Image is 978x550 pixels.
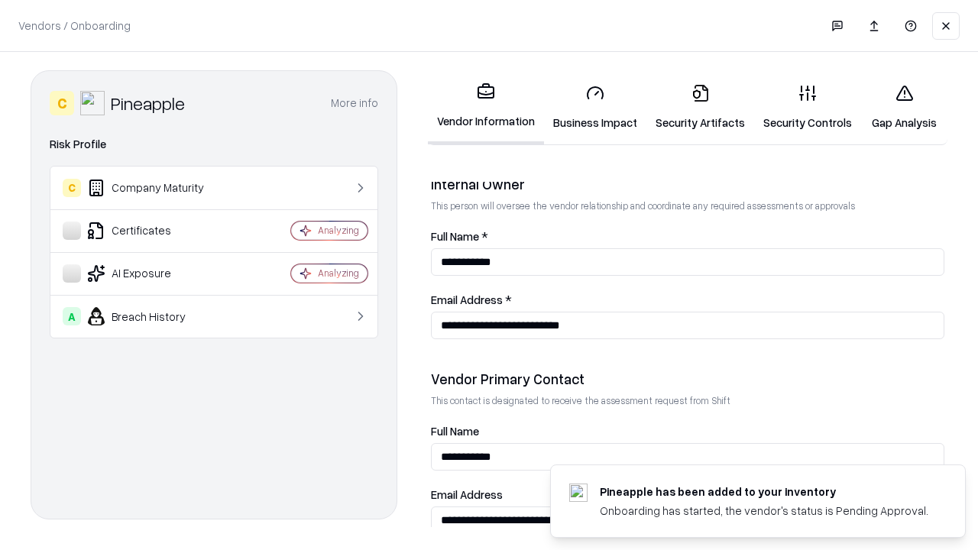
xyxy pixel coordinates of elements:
img: Pineapple [80,91,105,115]
button: More info [331,89,378,117]
div: Company Maturity [63,179,245,197]
label: Full Name [431,425,944,437]
a: Security Controls [754,72,861,143]
div: Internal Owner [431,175,944,193]
div: C [50,91,74,115]
div: Pineapple has been added to your inventory [600,484,928,500]
label: Email Address * [431,294,944,306]
a: Vendor Information [428,70,544,144]
img: pineappleenergy.com [569,484,588,502]
div: Certificates [63,222,245,240]
div: C [63,179,81,197]
div: Analyzing [318,267,359,280]
a: Gap Analysis [861,72,947,143]
div: Risk Profile [50,135,378,154]
div: A [63,307,81,325]
div: Pineapple [111,91,185,115]
label: Full Name * [431,231,944,242]
a: Security Artifacts [646,72,754,143]
div: Vendor Primary Contact [431,370,944,388]
p: This contact is designated to receive the assessment request from Shift [431,394,944,407]
div: Analyzing [318,224,359,237]
div: AI Exposure [63,264,245,283]
p: Vendors / Onboarding [18,18,131,34]
a: Business Impact [544,72,646,143]
label: Email Address [431,489,944,500]
p: This person will oversee the vendor relationship and coordinate any required assessments or appro... [431,199,944,212]
div: Onboarding has started, the vendor's status is Pending Approval. [600,503,928,519]
div: Breach History [63,307,245,325]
